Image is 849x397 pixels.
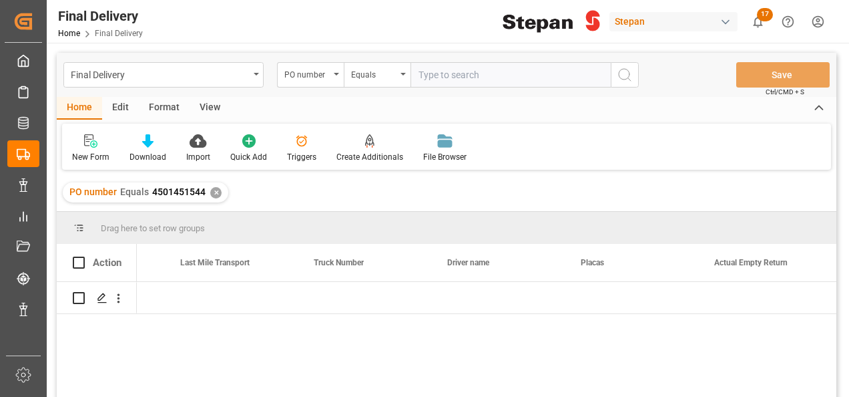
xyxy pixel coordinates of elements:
button: Save [736,62,830,88]
span: Equals [120,186,149,197]
span: Actual Empty Return [714,258,788,267]
input: Type to search [410,62,611,88]
button: open menu [277,62,344,88]
div: Create Additionals [336,151,403,163]
span: 17 [757,8,773,21]
a: Home [58,29,80,38]
div: Edit [102,97,139,120]
span: Last Mile Transport [180,258,250,267]
div: ✕ [210,187,222,198]
span: PO number [69,186,117,197]
div: Stepan [609,12,738,31]
button: open menu [344,62,410,88]
span: Placas [581,258,604,267]
div: Equals [351,65,396,81]
button: open menu [63,62,264,88]
span: Ctrl/CMD + S [766,87,804,97]
span: Truck Number [314,258,364,267]
div: Action [93,257,121,269]
span: Drag here to set row groups [101,223,205,233]
button: Stepan [609,9,743,34]
img: Stepan_Company_logo.svg.png_1713531530.png [503,10,600,33]
span: 4501451544 [152,186,206,197]
button: show 17 new notifications [743,7,773,37]
div: File Browser [423,151,467,163]
div: New Form [72,151,109,163]
div: Home [57,97,102,120]
span: Driver name [447,258,489,267]
div: View [190,97,230,120]
button: search button [611,62,639,88]
div: Import [186,151,210,163]
div: Triggers [287,151,316,163]
div: Final Delivery [71,65,249,82]
div: Press SPACE to select this row. [57,282,137,314]
button: Help Center [773,7,803,37]
div: Quick Add [230,151,267,163]
div: PO number [284,65,330,81]
div: Format [139,97,190,120]
div: Final Delivery [58,6,143,26]
div: Download [129,151,166,163]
